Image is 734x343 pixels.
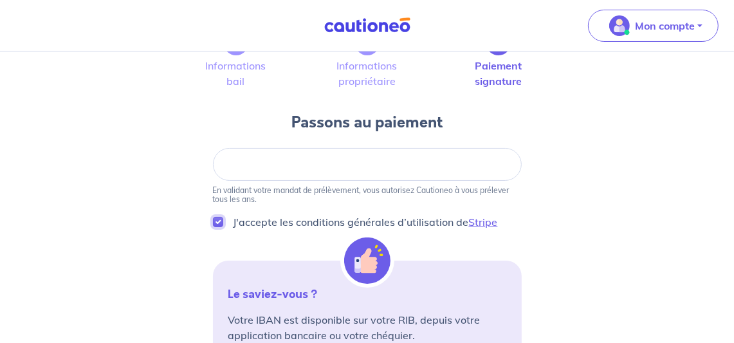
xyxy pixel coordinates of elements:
label: Informations bail [223,60,249,86]
button: illu_account_valid_menu.svgMon compte [588,10,719,42]
p: J'accepte les conditions générales d’utilisation de [234,214,498,230]
a: Stripe [469,216,498,228]
img: illu_account_valid_menu.svg [609,15,630,36]
p: Le saviez-vous ? [228,286,506,302]
img: Cautioneo [319,17,416,33]
label: Paiement signature [486,60,511,86]
img: illu_alert_hand.svg [344,237,390,284]
p: Mon compte [635,18,695,33]
h4: Passons au paiement [291,112,443,133]
iframe: Cadre sécurisé pour la saisie de l'IBAN [229,159,506,170]
p: En validant votre mandat de prélèvement, vous autorisez Cautioneo à vous prélever tous les ans. [213,186,522,204]
label: Informations propriétaire [354,60,380,86]
p: Votre IBAN est disponible sur votre RIB, depuis votre application bancaire ou votre chéquier. [228,312,506,343]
